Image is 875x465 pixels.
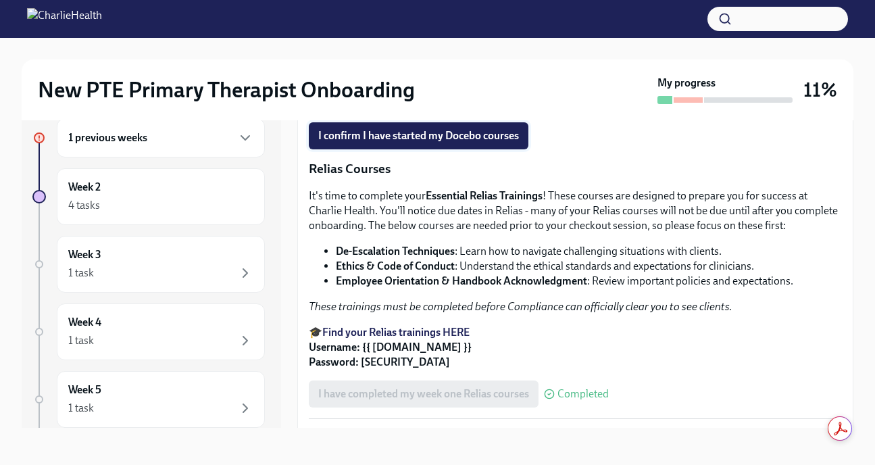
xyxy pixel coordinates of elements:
strong: Ethics & Code of Conduct [336,260,455,272]
p: 🎓 [309,325,842,370]
p: Relias Courses [309,160,842,178]
img: CharlieHealth [27,8,102,30]
h6: Week 2 [68,180,101,195]
p: It's time to complete your ! These courses are designed to prepare you for success at Charlie Hea... [309,189,842,233]
strong: De-Escalation Techniques [336,245,455,258]
h6: Week 3 [68,247,101,262]
div: 1 task [68,333,94,348]
strong: Essential Relias Trainings [426,189,543,202]
div: 1 previous weeks [57,118,265,157]
a: Week 41 task [32,303,265,360]
a: Week 24 tasks [32,168,265,225]
h3: 11% [803,78,837,102]
strong: My progress [657,76,716,91]
li: : Understand the ethical standards and expectations for clinicians. [336,259,842,274]
li: : Learn how to navigate challenging situations with clients. [336,244,842,259]
div: 1 task [68,401,94,416]
div: 1 task [68,266,94,280]
h2: New PTE Primary Therapist Onboarding [38,76,415,103]
a: Week 31 task [32,236,265,293]
h6: Week 4 [68,315,101,330]
li: : Review important policies and expectations. [336,274,842,289]
a: Week 51 task [32,371,265,428]
h6: 1 previous weeks [68,130,147,145]
div: 4 tasks [68,198,100,213]
span: I confirm I have started my Docebo courses [318,129,519,143]
em: These trainings must be completed before Compliance can officially clear you to see clients. [309,300,732,313]
button: I confirm I have started my Docebo courses [309,122,528,149]
strong: Employee Orientation & Handbook Acknowledgment [336,274,587,287]
strong: Username: {{ [DOMAIN_NAME] }} Password: [SECURITY_DATA] [309,341,472,368]
span: Completed [557,389,609,399]
a: Find your Relias trainings HERE [322,326,470,339]
h6: Week 5 [68,383,101,397]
